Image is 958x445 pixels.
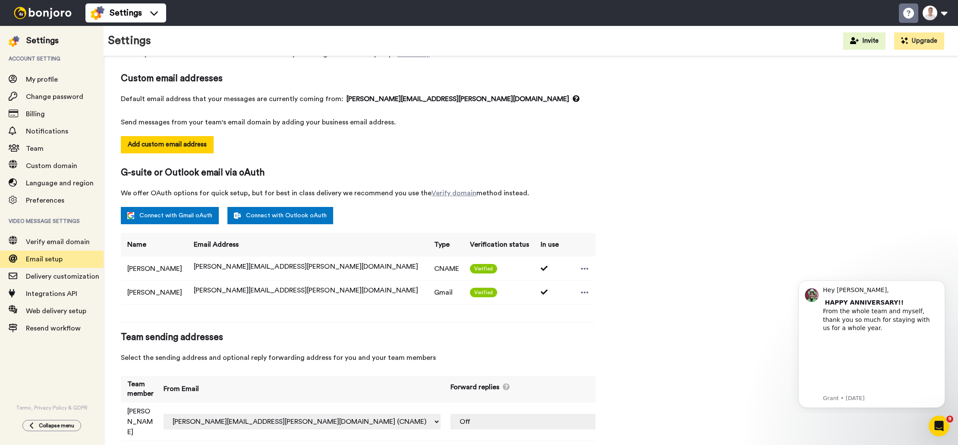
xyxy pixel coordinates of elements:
div: Settings [26,35,59,47]
span: Send messages from your team's email domain by adding your business email address. [121,117,596,127]
span: Language and region [26,180,94,187]
img: outlook-white.svg [234,212,241,219]
button: Upgrade [894,32,944,50]
iframe: Intercom live chat [929,416,949,436]
span: Resend workflow [26,325,81,332]
span: Verified [470,264,497,273]
img: bj-logo-header-white.svg [10,7,75,19]
td: [PERSON_NAME] [121,257,187,280]
span: Team [26,145,44,152]
th: In use [534,233,563,257]
i: Used 1 times [541,265,549,272]
span: Billing [26,111,45,118]
a: Connect with Outlook oAuth [227,207,333,224]
th: Team member [121,376,157,403]
span: Team sending addresses [121,331,596,344]
span: Verified [470,288,497,297]
span: Default email address that your messages are currently coming from: [121,94,596,104]
span: My profile [26,76,58,83]
span: Collapse menu [39,422,74,429]
button: Add custom email address [121,136,214,153]
th: Verification status [463,233,534,257]
th: Name [121,233,187,257]
td: [PERSON_NAME] [121,280,187,304]
span: Verify email domain [26,238,90,245]
span: G-suite or Outlook email via oAuth [121,166,596,179]
span: Email setup [26,256,63,263]
span: 9 [946,416,953,423]
span: Preferences [26,197,64,204]
h1: Settings [108,35,151,47]
span: Custom domain [26,162,77,169]
td: CNAME [428,257,463,280]
span: [PERSON_NAME][EMAIL_ADDRESS][PERSON_NAME][DOMAIN_NAME] [194,287,418,294]
td: [PERSON_NAME] [121,403,157,441]
td: Gmail [428,280,463,304]
span: Forward replies [451,382,499,392]
iframe: vimeo [38,64,153,116]
span: Custom email addresses [121,72,596,85]
span: [PERSON_NAME][EMAIL_ADDRESS][PERSON_NAME][DOMAIN_NAME] [194,263,418,270]
a: Verify domain [432,190,476,197]
th: Type [428,233,463,257]
span: We offer OAuth options for quick setup, but for best in class delivery we recommend you use the m... [121,188,596,198]
p: Message from Grant, sent 1w ago [38,122,153,130]
span: [PERSON_NAME][EMAIL_ADDRESS][PERSON_NAME][DOMAIN_NAME] [347,94,580,104]
span: Settings [110,7,142,19]
button: Invite [843,32,886,50]
span: Web delivery setup [26,308,86,315]
span: Delivery customization [26,273,99,280]
img: google.svg [127,212,134,219]
a: Connect with Gmail oAuth [121,207,219,224]
th: Email Address [187,233,428,257]
span: Integrations API [26,290,77,297]
iframe: Intercom notifications message [785,273,958,413]
img: settings-colored.svg [91,6,104,20]
span: Notifications [26,128,68,135]
span: Select the sending address and optional reply forwarding address for you and your team members [121,353,596,363]
span: Change password [26,93,83,100]
th: From Email [157,376,444,403]
button: Collapse menu [22,420,81,431]
img: settings-colored.svg [9,36,19,47]
i: Used 1 times [541,289,549,296]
